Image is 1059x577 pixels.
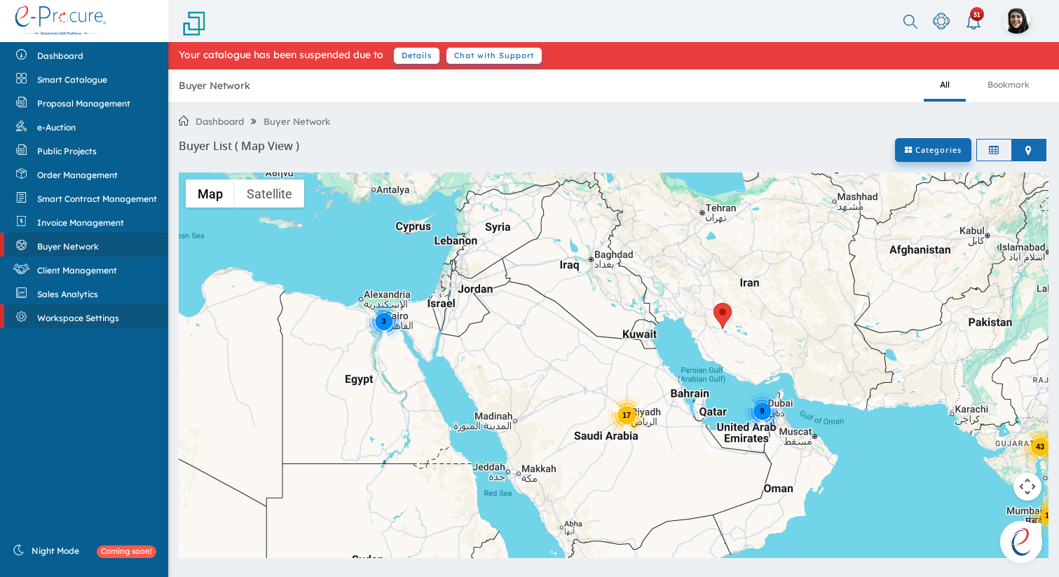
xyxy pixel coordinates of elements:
[37,74,107,85] span: Smart Catalogue
[365,303,402,340] div: 3
[6,97,37,107] img: [object Object]
[6,192,37,203] img: [object Object]
[6,144,37,155] img: [object Object]
[607,395,646,435] div: 17
[37,50,83,61] span: Dashboard
[924,79,966,102] li: All
[179,79,250,93] div: Buyer Network
[891,14,921,33] input: Search Here..
[257,111,337,132] a: Buyer Network
[179,50,383,60] span: Your catalogue has been suspended due to
[6,49,37,60] img: [object Object]
[933,13,950,29] img: empty
[6,311,37,322] img: [object Object]
[179,10,209,38] img: company-logo
[895,138,971,163] div: Categories
[966,13,981,29] img: empty
[97,545,156,558] span: Coming soon!
[37,265,117,276] span: Client Management
[6,121,37,131] img: [object Object]
[37,289,98,299] span: Sales Analytics
[744,393,781,430] div: 9
[6,264,37,274] img: [object Object]
[37,146,97,156] span: Public Projects
[37,313,119,323] span: Workspace Settings
[1000,521,1042,563] a: Open chat
[37,217,124,228] span: Invoice Management
[37,98,130,109] span: Proposal Management
[1013,473,1041,501] button: Map camera controls
[713,303,732,329] div: شقﻻهؤ فثسف
[37,194,157,204] span: Smart Contract Management
[394,48,439,64] span: Details
[37,122,76,133] span: e-Auction
[973,11,981,18] span: 31
[189,111,251,132] a: Dashboard
[971,79,1046,102] li: Bookmark
[6,216,37,226] img: [object Object]
[6,168,37,179] img: [object Object]
[14,6,106,36] img: logo
[32,545,163,556] span: Night Mode
[186,179,235,208] button: Show street map
[37,170,118,180] span: Order Management
[235,179,304,208] button: Show satellite imagery
[446,48,542,64] span: Chat with Support
[6,73,37,83] img: [object Object]
[37,241,99,252] span: Buyer Network
[6,287,37,298] img: [object Object]
[6,545,32,555] img: nighmode
[6,240,37,250] img: [object Object]
[172,138,540,163] div: Buyer List ( Map View )
[895,144,978,156] a: Categories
